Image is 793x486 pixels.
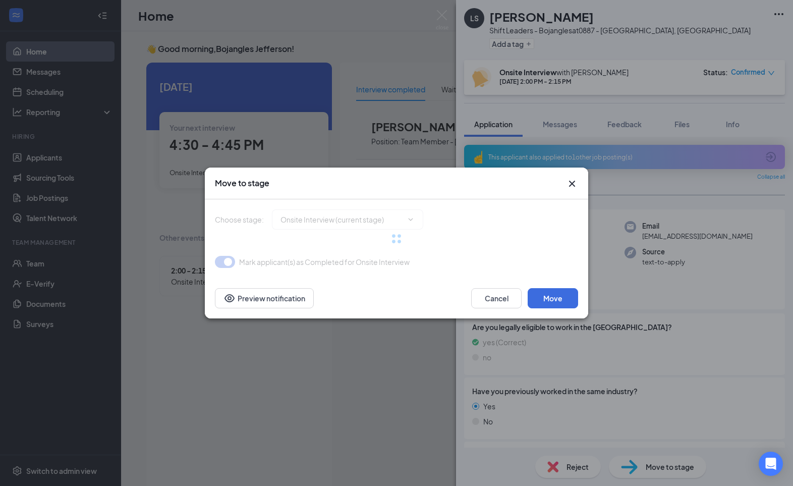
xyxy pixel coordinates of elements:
svg: Cross [566,178,578,190]
div: Open Intercom Messenger [759,452,783,476]
button: Preview notificationEye [215,288,314,308]
h3: Move to stage [215,178,269,189]
svg: Eye [223,292,236,304]
button: Move [528,288,578,308]
button: Close [566,178,578,190]
button: Cancel [471,288,522,308]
